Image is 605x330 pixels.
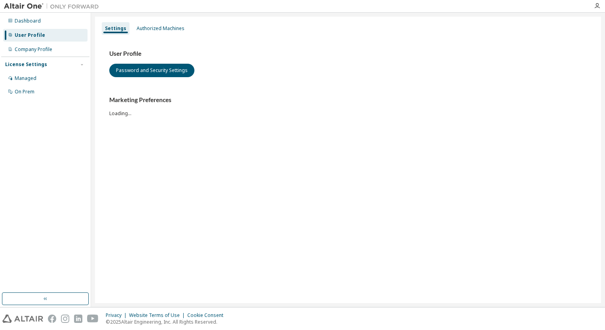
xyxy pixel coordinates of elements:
div: Website Terms of Use [129,312,187,319]
p: © 2025 Altair Engineering, Inc. All Rights Reserved. [106,319,228,325]
div: Company Profile [15,46,52,53]
img: linkedin.svg [74,315,82,323]
img: youtube.svg [87,315,99,323]
div: Cookie Consent [187,312,228,319]
div: Managed [15,75,36,82]
div: License Settings [5,61,47,68]
h3: User Profile [109,50,587,58]
div: Privacy [106,312,129,319]
img: facebook.svg [48,315,56,323]
button: Password and Security Settings [109,64,194,77]
h3: Marketing Preferences [109,96,587,104]
img: Altair One [4,2,103,10]
div: Loading... [109,96,587,116]
div: On Prem [15,89,34,95]
div: User Profile [15,32,45,38]
div: Settings [105,25,126,32]
img: instagram.svg [61,315,69,323]
div: Dashboard [15,18,41,24]
div: Authorized Machines [137,25,185,32]
img: altair_logo.svg [2,315,43,323]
